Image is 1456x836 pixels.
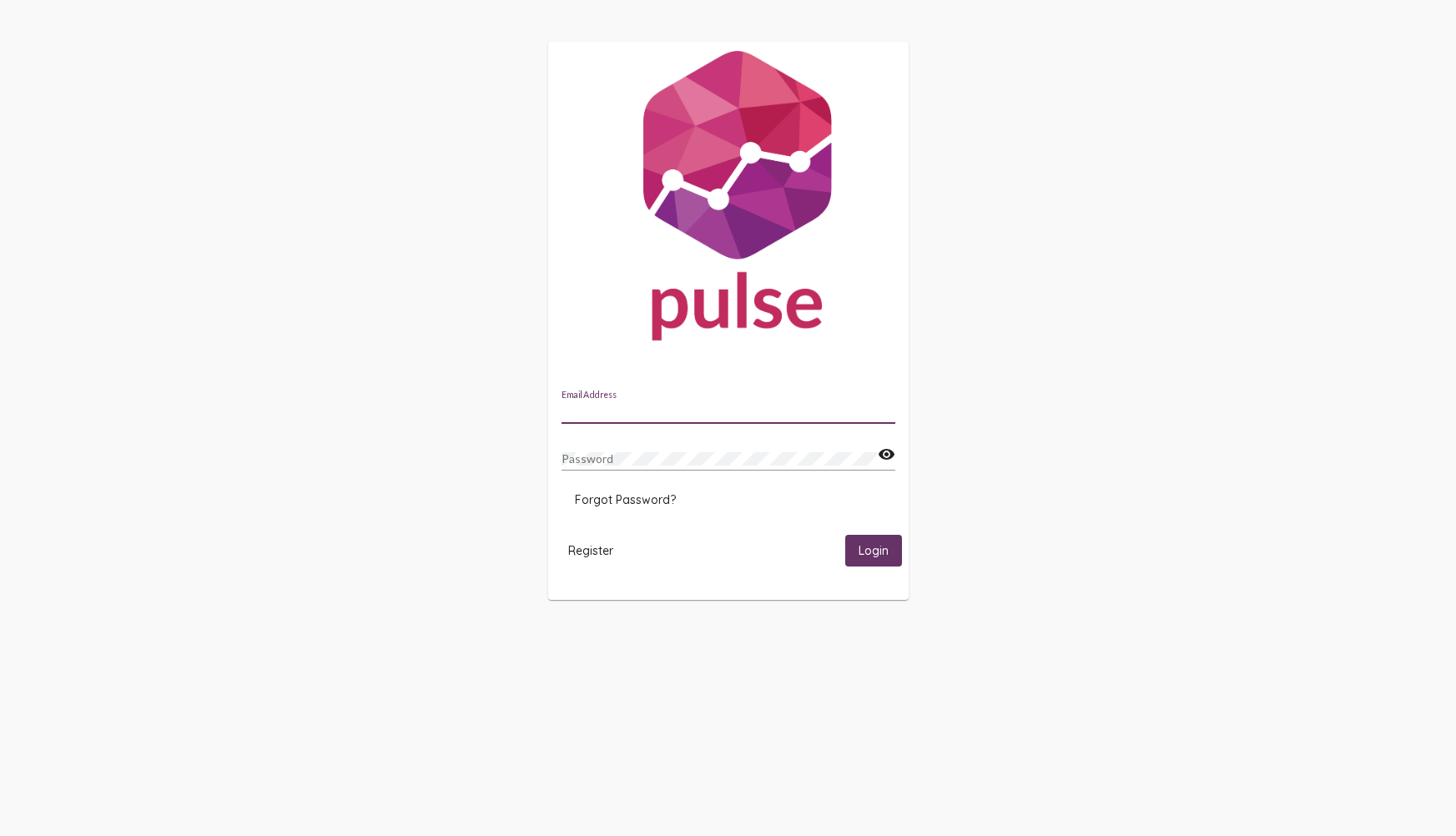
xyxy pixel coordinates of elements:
[562,485,689,515] button: Forgot Password?
[878,445,895,465] mat-icon: visibility
[575,492,676,507] span: Forgot Password?
[859,544,889,559] span: Login
[845,535,902,566] button: Login
[555,535,627,566] button: Register
[568,543,613,558] span: Register
[548,42,909,357] img: Pulse For Good Logo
